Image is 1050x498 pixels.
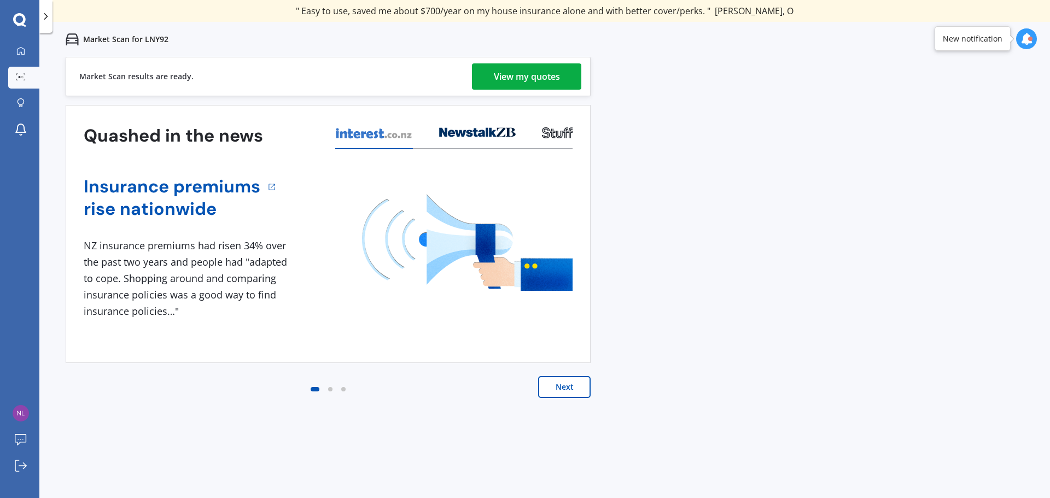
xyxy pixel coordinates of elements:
img: media image [362,194,573,291]
div: View my quotes [494,63,560,90]
img: 2cc86b1d09ce91bbe3b26b55d168f56a [13,405,29,421]
div: New notification [943,33,1002,44]
p: Market Scan for LNY92 [83,34,168,45]
div: Market Scan results are ready. [79,57,194,96]
div: NZ insurance premiums had risen 34% over the past two years and people had "adapted to cope. Shop... [84,238,291,319]
h3: Quashed in the news [84,125,263,147]
img: car.f15378c7a67c060ca3f3.svg [66,33,79,46]
button: Next [538,376,591,398]
a: Insurance premiums [84,175,260,198]
a: View my quotes [472,63,581,90]
a: rise nationwide [84,198,260,220]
